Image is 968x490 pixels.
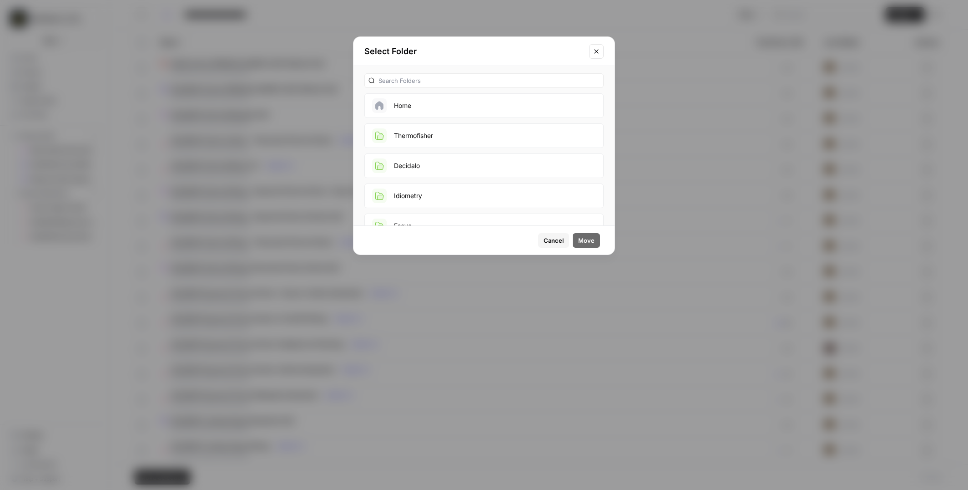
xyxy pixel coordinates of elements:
button: Idiometry [364,184,604,208]
span: Cancel [544,236,564,245]
button: Home [364,93,604,118]
button: Decidalo [364,153,604,178]
button: Move [573,233,600,248]
button: Eseye [364,214,604,238]
h2: Select Folder [364,45,584,58]
button: Cancel [538,233,569,248]
input: Search Folders [378,76,600,85]
span: Move [578,236,595,245]
button: Thermofisher [364,123,604,148]
button: Close modal [589,44,604,59]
